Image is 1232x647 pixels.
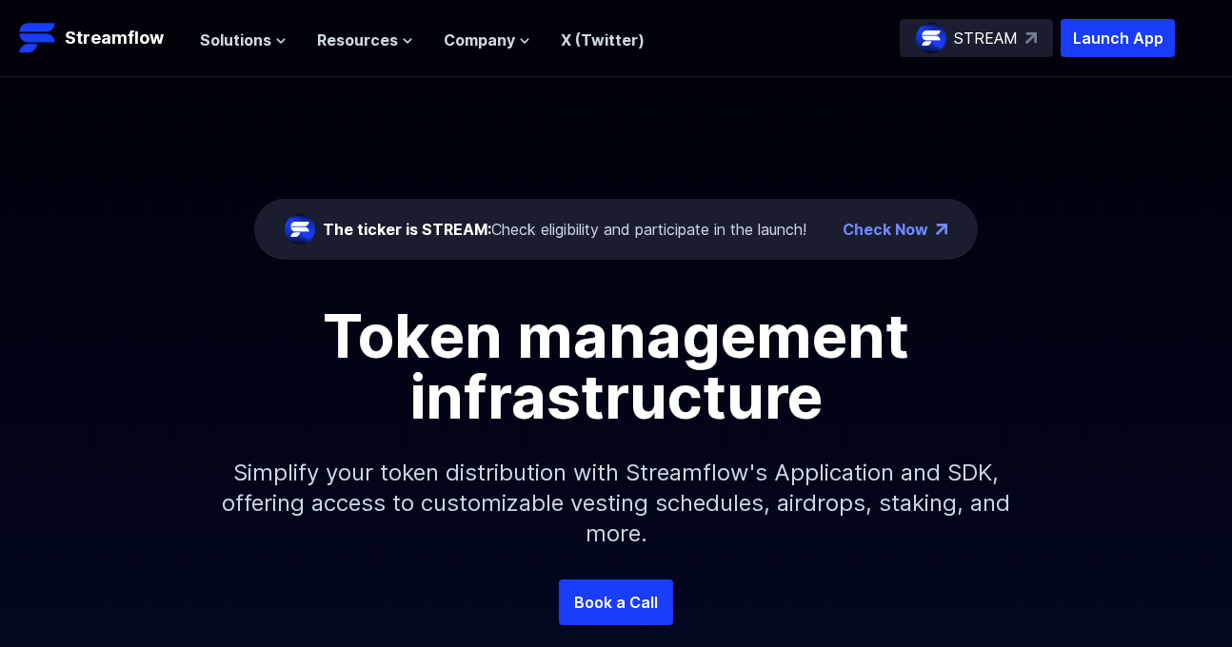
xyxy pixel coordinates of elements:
[936,224,947,235] img: top-right-arrow.png
[323,218,806,241] div: Check eligibility and participate in the launch!
[444,29,530,51] button: Company
[19,19,181,57] a: Streamflow
[843,218,928,241] a: Check Now
[1061,19,1175,57] button: Launch App
[207,427,1025,579] p: Simplify your token distribution with Streamflow's Application and SDK, offering access to custom...
[200,29,287,51] button: Solutions
[444,29,515,51] span: Company
[285,214,315,245] img: streamflow-logo-circle.png
[1025,32,1037,44] img: top-right-arrow.svg
[19,19,57,57] img: Streamflow Logo
[317,29,398,51] span: Resources
[561,30,645,49] a: X (Twitter)
[559,579,673,625] a: Book a Call
[916,23,946,53] img: streamflow-logo-circle.png
[954,27,1018,49] p: STREAM
[900,19,1053,57] a: STREAM
[188,305,1044,427] h1: Token management infrastructure
[317,29,413,51] button: Resources
[65,25,164,51] p: Streamflow
[200,29,271,51] span: Solutions
[323,220,491,239] span: The ticker is STREAM:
